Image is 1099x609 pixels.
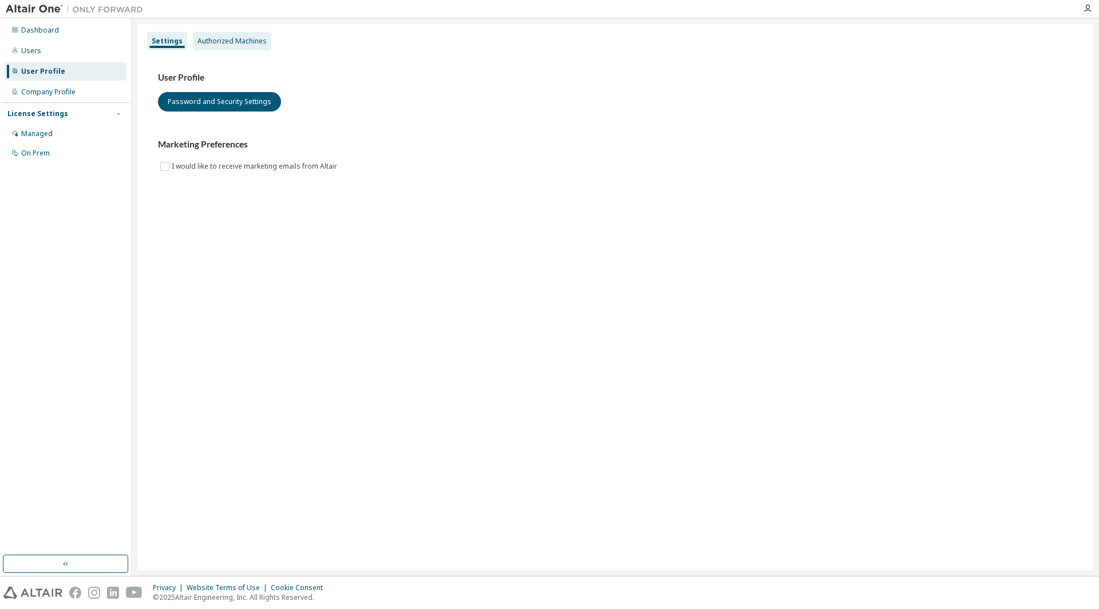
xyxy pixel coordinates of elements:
[107,587,119,599] img: linkedin.svg
[21,129,53,138] div: Managed
[21,87,76,97] div: Company Profile
[158,72,1073,83] h3: User Profile
[158,139,1073,150] h3: Marketing Preferences
[153,583,187,592] div: Privacy
[21,26,59,35] div: Dashboard
[126,587,143,599] img: youtube.svg
[271,583,330,592] div: Cookie Consent
[3,587,62,599] img: altair_logo.svg
[6,3,149,15] img: Altair One
[21,46,41,55] div: Users
[88,587,100,599] img: instagram.svg
[187,583,271,592] div: Website Terms of Use
[69,587,81,599] img: facebook.svg
[153,592,330,602] p: © 2025 Altair Engineering, Inc. All Rights Reserved.
[7,109,68,118] div: License Settings
[172,160,339,173] label: I would like to receive marketing emails from Altair
[158,92,281,112] button: Password and Security Settings
[21,67,65,76] div: User Profile
[152,37,183,46] div: Settings
[197,37,267,46] div: Authorized Machines
[21,149,50,158] div: On Prem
